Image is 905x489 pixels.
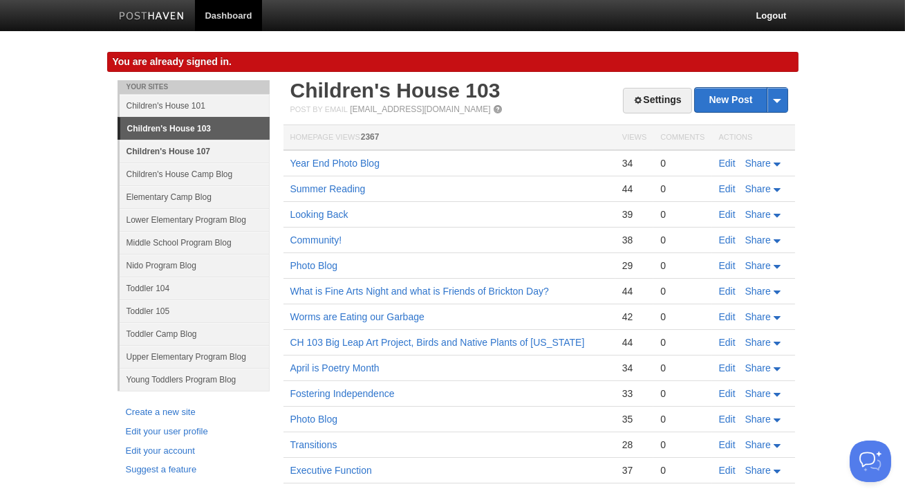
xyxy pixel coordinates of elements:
[290,79,501,102] a: Children's House 103
[695,88,787,112] a: New Post
[719,234,736,246] a: Edit
[719,311,736,322] a: Edit
[120,185,270,208] a: Elementary Camp Blog
[622,259,646,272] div: 29
[719,439,736,450] a: Edit
[290,105,348,113] span: Post by Email
[126,405,261,420] a: Create a new site
[660,285,705,297] div: 0
[290,286,549,297] a: What is Fine Arts Night and what is Friends of Brickton Day?
[622,464,646,477] div: 37
[622,157,646,169] div: 34
[615,125,653,151] th: Views
[660,183,705,195] div: 0
[290,158,380,169] a: Year End Photo Blog
[126,425,261,439] a: Edit your user profile
[118,80,270,94] li: Your Sites
[745,465,771,476] span: Share
[719,158,736,169] a: Edit
[290,439,337,450] a: Transitions
[660,413,705,425] div: 0
[745,286,771,297] span: Share
[120,322,270,345] a: Toddler Camp Blog
[719,465,736,476] a: Edit
[719,337,736,348] a: Edit
[719,414,736,425] a: Edit
[120,163,270,185] a: Children's House Camp Blog
[745,234,771,246] span: Share
[120,118,270,140] a: Children's House 103
[622,336,646,349] div: 44
[660,311,705,323] div: 0
[120,231,270,254] a: Middle School Program Blog
[622,234,646,246] div: 38
[745,362,771,373] span: Share
[120,140,270,163] a: Children's House 107
[745,414,771,425] span: Share
[660,208,705,221] div: 0
[622,183,646,195] div: 44
[290,362,380,373] a: April is Poetry Month
[361,132,380,142] span: 2367
[712,125,795,151] th: Actions
[290,209,348,220] a: Looking Back
[290,414,338,425] a: Photo Blog
[745,183,771,194] span: Share
[745,158,771,169] span: Share
[622,208,646,221] div: 39
[660,336,705,349] div: 0
[120,254,270,277] a: Nido Program Blog
[660,157,705,169] div: 0
[622,311,646,323] div: 42
[745,439,771,450] span: Share
[290,337,585,348] a: CH 103 Big Leap Art Project, Birds and Native Plants of [US_STATE]
[290,183,366,194] a: Summer Reading
[660,234,705,246] div: 0
[126,463,261,477] a: Suggest a feature
[745,260,771,271] span: Share
[120,277,270,299] a: Toddler 104
[653,125,711,151] th: Comments
[660,439,705,451] div: 0
[622,362,646,374] div: 34
[283,125,615,151] th: Homepage Views
[107,52,799,72] div: You are already signed in.
[745,337,771,348] span: Share
[290,311,424,322] a: Worms are Eating our Garbage
[660,387,705,400] div: 0
[120,345,270,368] a: Upper Elementary Program Blog
[290,234,342,246] a: Community!
[719,260,736,271] a: Edit
[660,464,705,477] div: 0
[119,12,185,22] img: Posthaven-bar
[290,465,372,476] a: Executive Function
[622,413,646,425] div: 35
[120,94,270,117] a: Children's House 101
[622,439,646,451] div: 28
[120,208,270,231] a: Lower Elementary Program Blog
[290,260,338,271] a: Photo Blog
[120,368,270,391] a: Young Toddlers Program Blog
[660,259,705,272] div: 0
[719,183,736,194] a: Edit
[719,388,736,399] a: Edit
[350,104,490,114] a: [EMAIL_ADDRESS][DOMAIN_NAME]
[622,387,646,400] div: 33
[126,444,261,459] a: Edit your account
[745,388,771,399] span: Share
[745,209,771,220] span: Share
[745,311,771,322] span: Share
[623,88,691,113] a: Settings
[719,286,736,297] a: Edit
[660,362,705,374] div: 0
[719,209,736,220] a: Edit
[120,299,270,322] a: Toddler 105
[290,388,395,399] a: Fostering Independence
[850,441,891,482] iframe: Help Scout Beacon - Open
[622,285,646,297] div: 44
[719,362,736,373] a: Edit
